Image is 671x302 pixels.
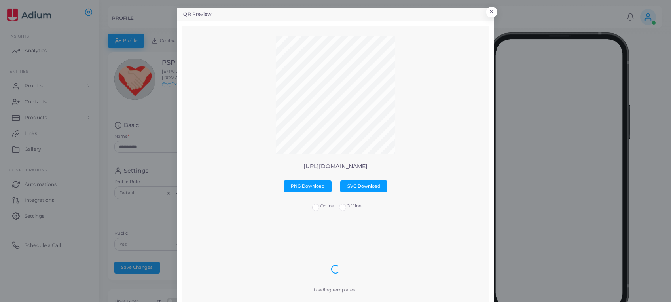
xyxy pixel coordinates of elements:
[320,203,335,209] span: Online
[188,163,483,170] p: [URL][DOMAIN_NAME]
[314,287,357,293] p: Loading templates...
[183,11,212,18] h5: QR Preview
[291,183,325,189] span: PNG Download
[340,180,387,192] button: SVG Download
[347,183,381,189] span: SVG Download
[486,7,497,17] button: Close
[284,180,332,192] button: PNG Download
[347,203,362,209] span: Offline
